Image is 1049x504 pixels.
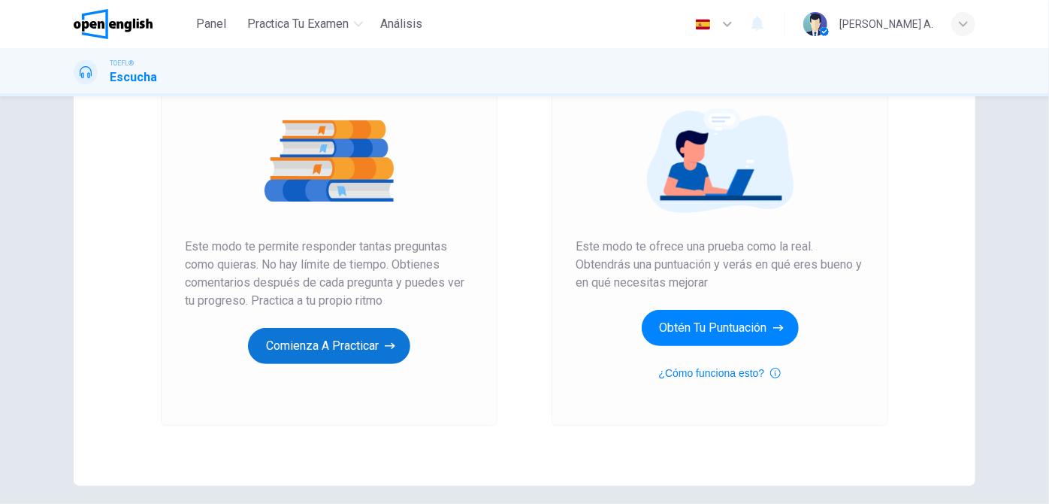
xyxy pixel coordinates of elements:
img: Profile picture [803,12,827,36]
button: Panel [187,11,235,38]
span: Panel [196,15,226,33]
span: Este modo te permite responder tantas preguntas como quieras. No hay límite de tiempo. Obtienes c... [185,238,473,310]
span: Este modo te ofrece una prueba como la real. Obtendrás una puntuación y verás en qué eres bueno y... [576,238,864,292]
button: Análisis [375,11,429,38]
span: Practica tu examen [247,15,349,33]
a: OpenEnglish logo [74,9,187,39]
div: [PERSON_NAME] A. [839,15,933,33]
button: Comienza a practicar [248,328,410,364]
img: OpenEnglish logo [74,9,153,39]
button: ¿Cómo funciona esto? [659,364,781,382]
span: Análisis [381,15,423,33]
button: Obtén tu puntuación [642,310,799,346]
span: TOEFL® [110,58,134,68]
h1: Escucha [110,68,157,87]
img: es [694,19,712,30]
button: Practica tu examen [241,11,369,38]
